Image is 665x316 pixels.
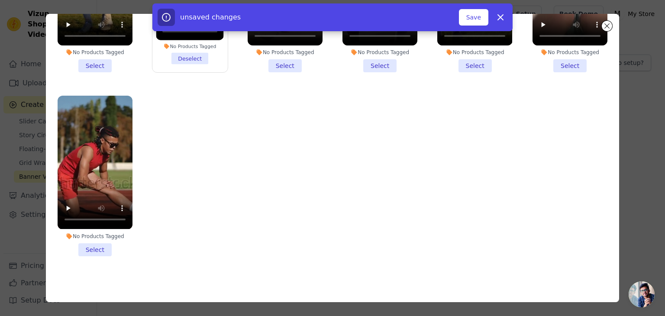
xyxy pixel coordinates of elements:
div: No Products Tagged [248,49,323,56]
div: No Products Tagged [437,49,512,56]
div: No Products Tagged [58,49,132,56]
div: No Products Tagged [58,233,132,240]
a: Open chat [629,281,655,307]
span: unsaved changes [180,13,241,21]
button: Save [459,9,488,26]
div: No Products Tagged [156,43,224,49]
div: No Products Tagged [342,49,417,56]
div: No Products Tagged [533,49,607,56]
